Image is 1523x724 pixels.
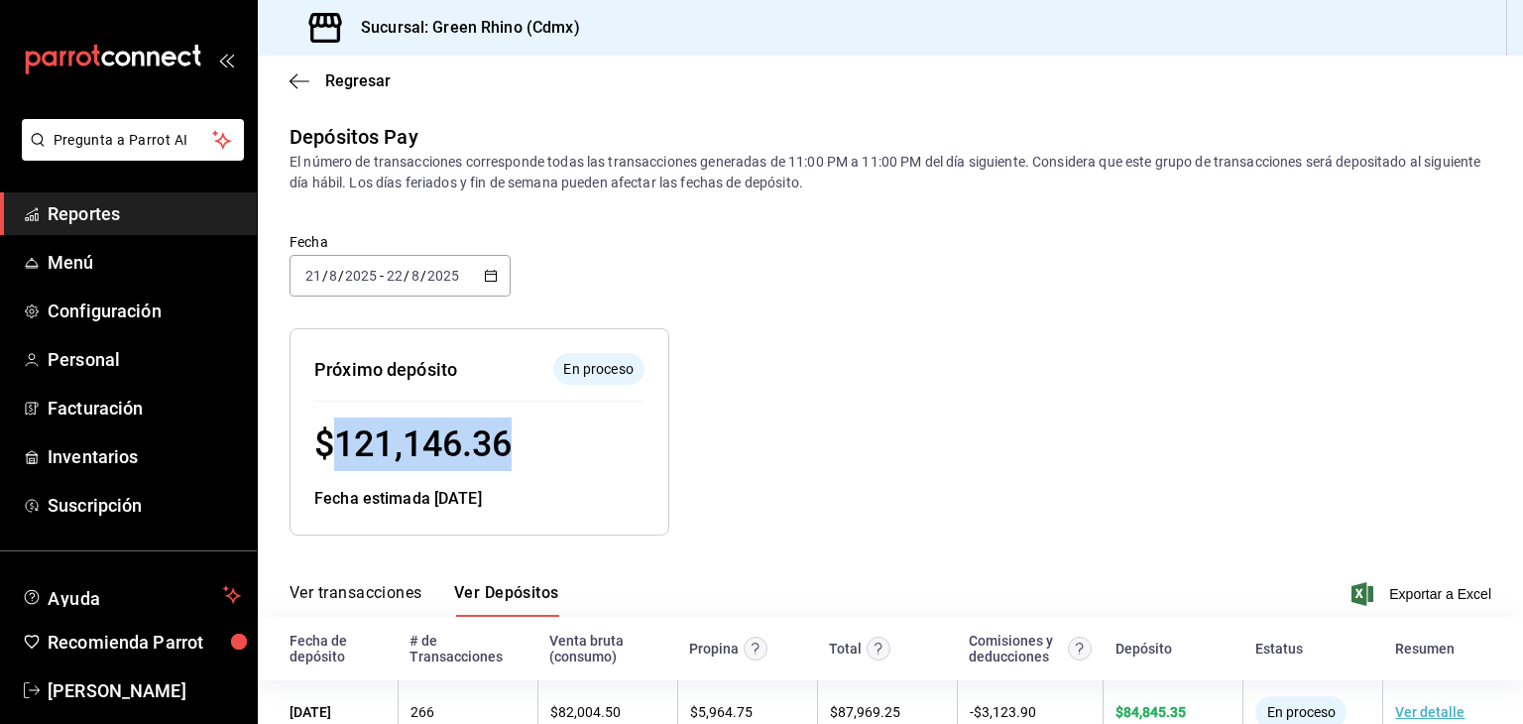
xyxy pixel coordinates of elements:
label: Fecha [290,235,511,249]
span: Configuración [48,298,241,324]
span: / [404,268,410,284]
div: Estatus [1255,641,1303,657]
span: - [380,268,384,284]
div: Próximo depósito [314,356,457,383]
button: Pregunta a Parrot AI [22,119,244,161]
span: $ 5,964.75 [690,704,753,720]
span: / [338,268,344,284]
span: Pregunta a Parrot AI [54,130,213,151]
input: ---- [426,268,460,284]
span: $ 82,004.50 [550,704,621,720]
a: Ver detalle [1395,704,1464,720]
span: - $ 3,123.90 [970,704,1036,720]
button: Exportar a Excel [1355,582,1491,606]
div: Fecha de depósito [290,633,386,664]
span: Reportes [48,200,241,227]
div: Depósito [1115,641,1172,657]
span: En proceso [555,359,641,380]
div: Propina [689,641,739,657]
div: El depósito aún no se ha enviado a tu cuenta bancaria. [553,353,644,385]
input: -- [410,268,420,284]
div: Total [829,641,862,657]
input: -- [386,268,404,284]
span: Regresar [325,71,391,90]
button: Regresar [290,71,391,90]
span: Recomienda Parrot [48,629,241,656]
span: $ 87,969.25 [830,704,900,720]
div: navigation tabs [290,583,559,617]
h3: Sucursal: Green Rhino (Cdmx) [345,16,580,40]
button: open_drawer_menu [218,52,234,67]
svg: Este monto equivale al total de la venta más otros abonos antes de aplicar comisión e IVA. [867,637,890,661]
div: # de Transacciones [410,633,526,664]
span: Menú [48,249,241,276]
span: Suscripción [48,492,241,519]
span: $ 121,146.36 [314,423,512,465]
span: $ 84,845.35 [1115,704,1186,720]
input: -- [328,268,338,284]
button: Ver Depósitos [454,583,559,617]
div: El número de transacciones corresponde todas las transacciones generadas de 11:00 PM a 11:00 PM d... [290,152,1491,193]
svg: Las propinas mostradas excluyen toda configuración de retención. [744,637,767,661]
input: ---- [344,268,378,284]
button: Ver transacciones [290,583,422,617]
span: [PERSON_NAME] [48,677,241,704]
a: Pregunta a Parrot AI [14,144,244,165]
span: Ayuda [48,583,215,607]
span: / [420,268,426,284]
span: Facturación [48,395,241,422]
span: / [322,268,328,284]
div: Venta bruta (consumo) [549,633,665,664]
div: Resumen [1395,641,1455,657]
svg: Contempla comisión de ventas y propinas, IVA, cancelaciones y devoluciones. [1068,637,1092,661]
input: -- [304,268,322,284]
div: Fecha estimada [DATE] [314,487,644,511]
span: En proceso [1259,704,1344,720]
div: Depósitos Pay [290,122,418,152]
span: Inventarios [48,443,241,470]
div: Comisiones y deducciones [969,633,1062,664]
span: Personal [48,346,241,373]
